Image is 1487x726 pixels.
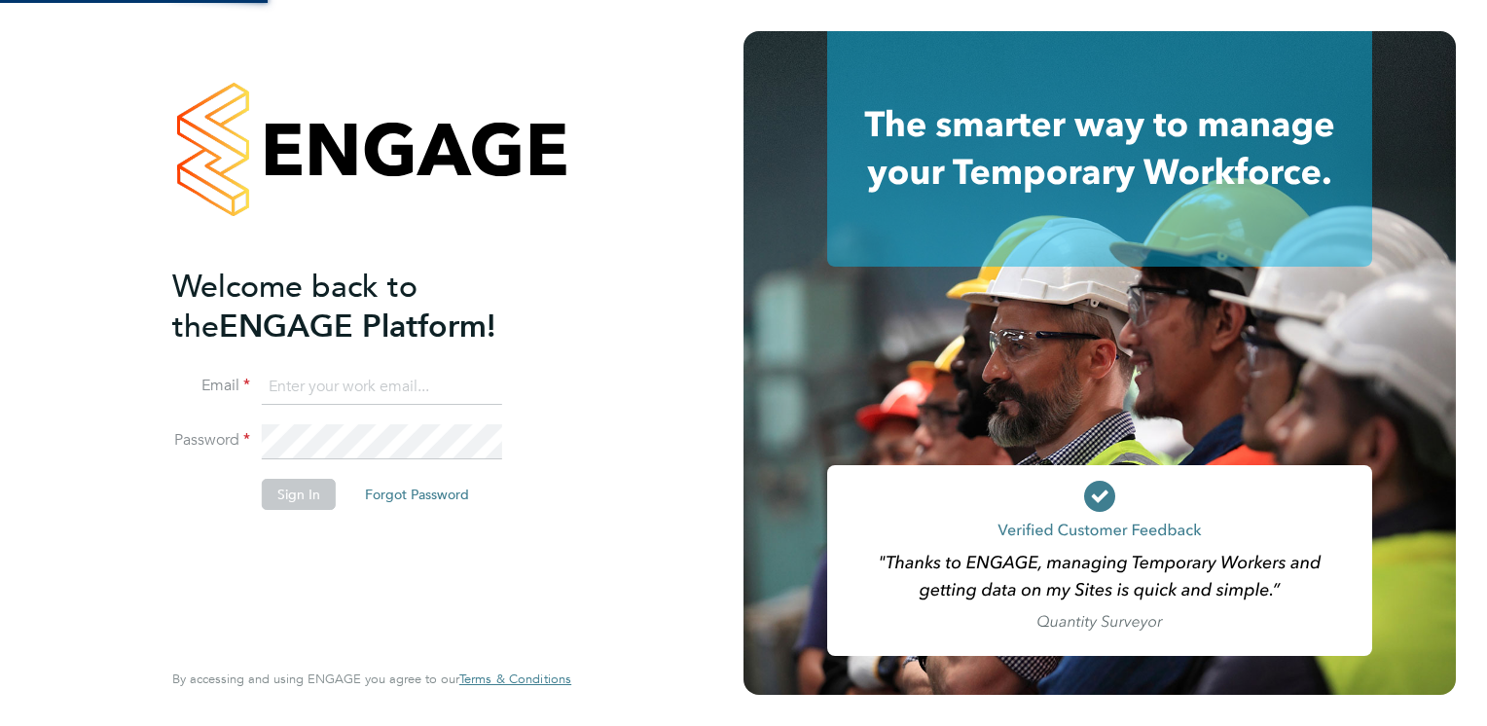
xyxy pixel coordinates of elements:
span: By accessing and using ENGAGE you agree to our [172,671,571,687]
span: Terms & Conditions [459,671,571,687]
label: Email [172,376,250,396]
label: Password [172,430,250,451]
h2: ENGAGE Platform! [172,267,552,346]
a: Terms & Conditions [459,672,571,687]
button: Forgot Password [349,479,485,510]
input: Enter your work email... [262,370,502,405]
span: Welcome back to the [172,268,417,345]
button: Sign In [262,479,336,510]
